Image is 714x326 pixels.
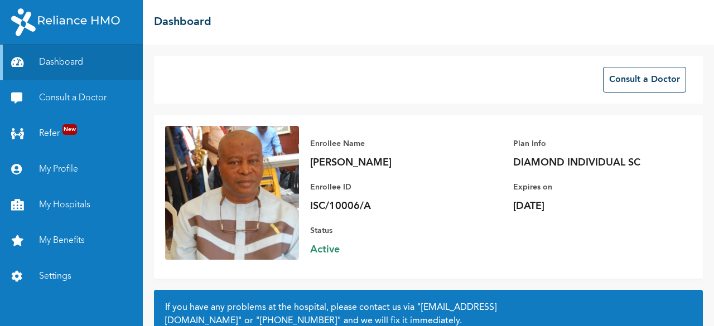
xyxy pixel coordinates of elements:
a: "[PHONE_NUMBER]" [255,317,341,325]
p: DIAMOND INDIVIDUAL SC [513,156,669,169]
p: ISC/10006/A [310,200,466,213]
p: Expires on [513,181,669,194]
p: Status [310,224,466,237]
p: Enrollee Name [310,137,466,150]
img: RelianceHMO's Logo [11,8,120,36]
span: Active [310,243,466,256]
img: Enrollee [165,126,299,260]
p: [PERSON_NAME] [310,156,466,169]
p: [DATE] [513,200,669,213]
p: Enrollee ID [310,181,466,194]
p: Plan Info [513,137,669,150]
button: Consult a Doctor [603,67,686,93]
h2: Dashboard [154,14,211,31]
span: New [62,124,77,135]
